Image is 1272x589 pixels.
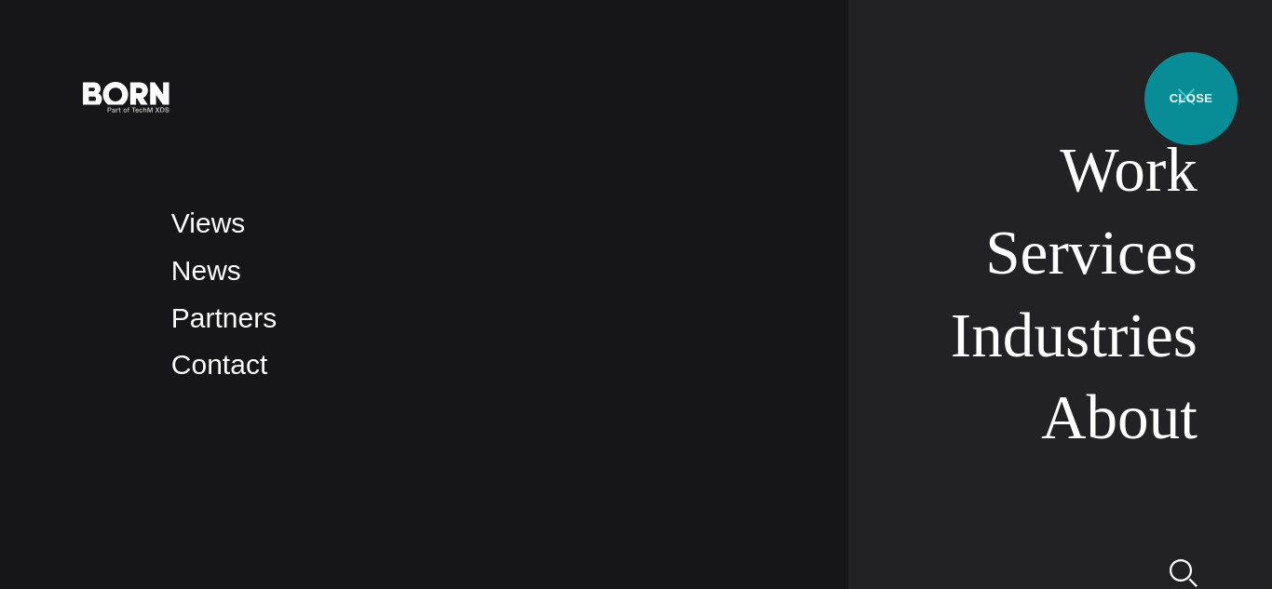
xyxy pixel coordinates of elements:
a: Partners [171,302,277,333]
img: Search [1170,559,1198,587]
a: About [1041,382,1198,452]
button: Open [1164,76,1209,115]
a: Services [985,218,1198,288]
a: Industries [951,301,1198,370]
a: Work [1060,135,1198,205]
a: Contact [171,349,267,380]
a: News [171,255,241,286]
a: Views [171,207,245,238]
